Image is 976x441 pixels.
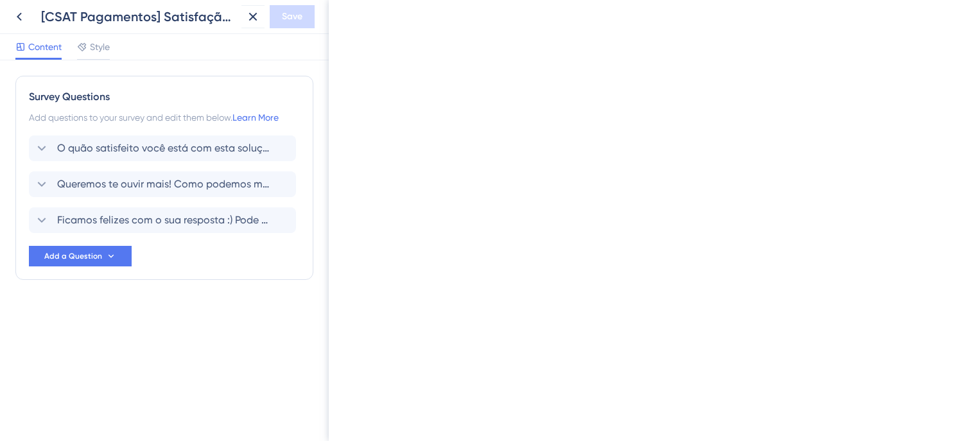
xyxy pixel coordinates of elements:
div: Add questions to your survey and edit them below. [29,110,300,125]
span: Ficamos felizes com o sua resposta :) Pode nos dizer o que você mais gosta na nossa solução? [57,212,269,228]
button: Save [270,5,315,28]
span: Save [282,9,302,24]
button: Add a Question [29,246,132,266]
span: Content [28,39,62,55]
div: Survey Questions [29,89,300,105]
div: [CSAT Pagamentos] Satisfação com produto. [41,8,236,26]
span: Queremos te ouvir mais! Como podemos melhorar a solução para você? Se possível informe o produto ... [57,177,269,192]
span: Add a Question [44,251,102,261]
span: O quão satisfeito você está com esta solução de pagamentos da TOTVS TECHFIN? [57,141,269,156]
span: Style [90,39,110,55]
a: Learn More [232,112,279,123]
